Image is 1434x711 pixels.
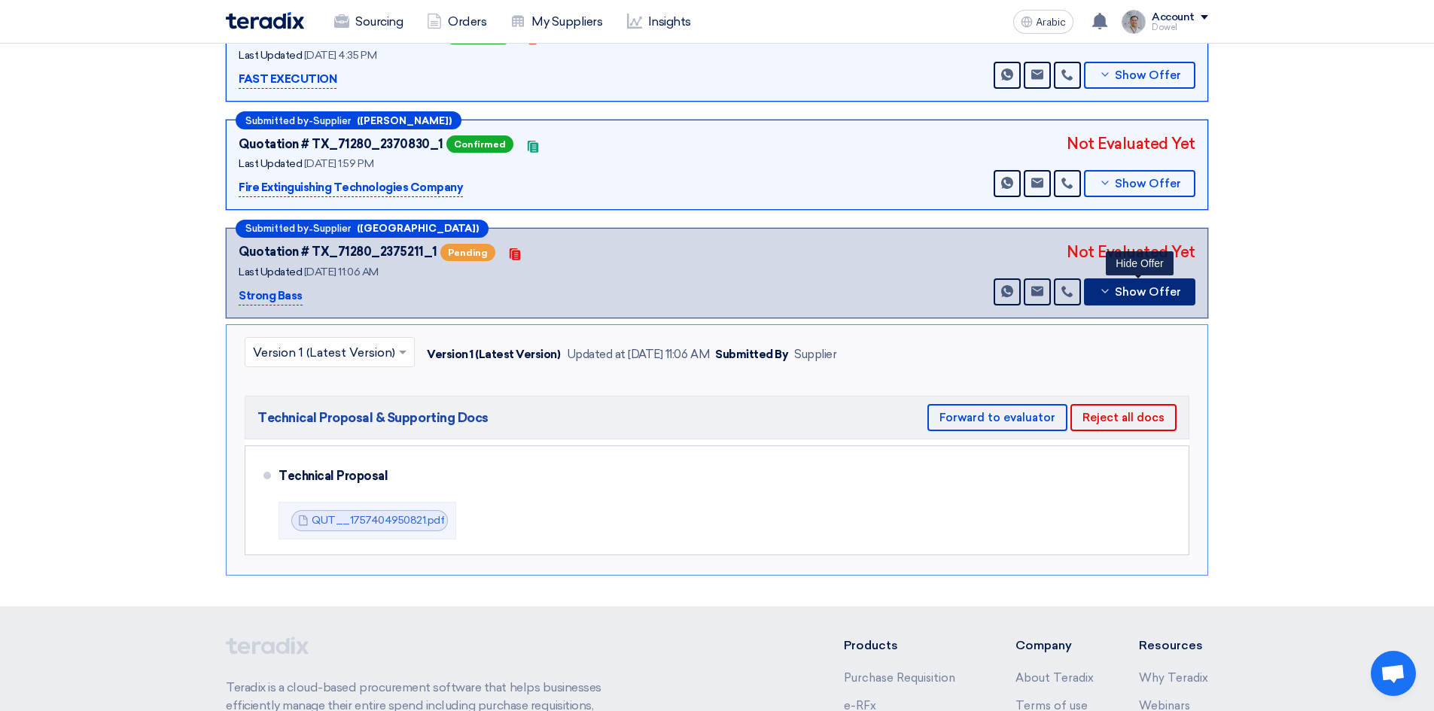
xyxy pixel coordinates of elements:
[794,348,836,361] font: Supplier
[279,469,388,483] font: Technical Proposal
[1139,638,1203,652] font: Resources
[448,248,488,258] font: Pending
[1115,68,1181,82] font: Show Offer
[1122,10,1146,34] img: IMG_1753965247717.jpg
[1067,243,1195,261] font: Not Evaluated Yet
[355,14,403,29] font: Sourcing
[1067,135,1195,153] font: Not Evaluated Yet
[245,115,309,126] font: Submitted by
[312,514,444,527] a: QUT__1757404950821.pdf
[357,115,452,126] font: ([PERSON_NAME])
[1015,638,1072,652] font: Company
[1084,170,1195,197] button: Show Offer
[844,638,898,652] font: Products
[239,137,443,151] font: Quotation # TX_71280_2370830_1
[1115,177,1181,190] font: Show Offer
[239,49,302,62] font: Last Updated
[239,245,437,259] font: Quotation # TX_71280_2375211_1
[454,139,506,150] font: Confirmed
[357,223,479,234] font: ([GEOGRAPHIC_DATA])
[1013,10,1073,34] button: Arabic
[304,49,376,62] font: [DATE] 4:35 PM
[1036,16,1066,29] font: Arabic
[1152,23,1177,32] font: Dowel
[239,72,336,86] font: FAST EXECUTION
[1070,404,1177,431] button: Reject all docs
[239,266,302,278] font: Last Updated
[239,157,302,170] font: Last Updated
[531,14,602,29] font: My Suppliers
[309,115,313,126] font: -
[448,14,486,29] font: Orders
[415,5,498,38] a: Orders
[1084,62,1195,89] button: Show Offer
[1015,671,1094,685] a: About Teradix
[567,348,710,361] font: Updated at [DATE] 11:06 AM
[1139,671,1208,685] a: Why Teradix
[245,223,309,234] font: Submitted by
[498,5,614,38] a: My Suppliers
[939,411,1055,424] font: Forward to evaluator
[313,223,351,234] font: Supplier
[1115,285,1181,299] font: Show Offer
[927,404,1067,431] button: Forward to evaluator
[1106,251,1174,275] div: Hide Offer
[322,5,415,38] a: Sourcing
[1082,411,1165,424] font: Reject all docs
[648,14,691,29] font: Insights
[304,266,379,278] font: [DATE] 11:06 AM
[313,115,351,126] font: Supplier
[844,671,955,685] a: Purchase Requisition
[309,223,313,235] font: -
[257,410,489,425] font: Technical Proposal & Supporting Docs
[304,157,373,170] font: [DATE] 1:59 PM
[239,181,463,194] font: Fire Extinguishing Technologies Company
[226,12,304,29] img: Teradix logo
[427,348,561,361] font: Version 1 (Latest Version)
[615,5,703,38] a: Insights
[1371,651,1416,696] div: Open chat
[239,289,303,302] font: Strong Bass
[715,348,788,361] font: Submitted By
[1084,278,1195,305] button: Show Offer
[1152,11,1195,23] font: Account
